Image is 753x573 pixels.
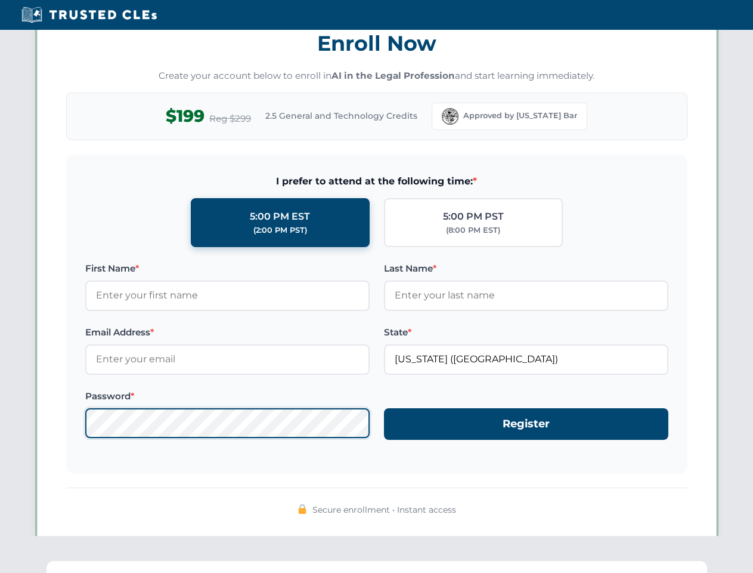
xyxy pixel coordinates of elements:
[312,503,456,516] span: Secure enrollment • Instant access
[85,261,370,276] label: First Name
[384,408,668,440] button: Register
[66,69,687,83] p: Create your account below to enroll in and start learning immediately.
[85,281,370,310] input: Enter your first name
[265,109,417,122] span: 2.5 General and Technology Credits
[384,344,668,374] input: Florida (FL)
[18,6,160,24] img: Trusted CLEs
[85,389,370,403] label: Password
[85,174,668,189] span: I prefer to attend at the following time:
[331,70,455,81] strong: AI in the Legal Profession
[209,112,251,126] span: Reg $299
[250,209,310,224] div: 5:00 PM EST
[85,344,370,374] input: Enter your email
[443,209,504,224] div: 5:00 PM PST
[66,24,687,62] h3: Enroll Now
[384,261,668,276] label: Last Name
[384,281,668,310] input: Enter your last name
[298,504,307,514] img: 🔒
[446,224,500,236] div: (8:00 PM EST)
[442,108,458,125] img: Florida Bar
[166,103,204,130] span: $199
[253,224,307,236] div: (2:00 PM PST)
[85,325,370,340] label: Email Address
[384,325,668,340] label: State
[463,110,577,122] span: Approved by [US_STATE] Bar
